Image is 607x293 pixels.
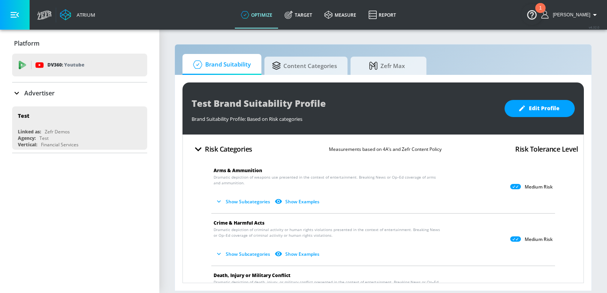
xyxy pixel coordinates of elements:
[525,184,553,190] p: Medium Risk
[550,12,590,17] span: login as: eugenia.kim@zefr.com
[39,135,49,141] div: Test
[539,8,542,18] div: 1
[18,141,37,148] div: Vertical:
[205,144,252,154] h4: Risk Categories
[214,167,262,174] span: Arms & Ammunition
[505,100,575,117] button: Edit Profile
[214,279,442,291] span: Dramatic depiction of death, injury, or military conflict presented in the context of entertainme...
[74,11,95,18] div: Atrium
[18,128,41,135] div: Linked as:
[318,1,362,29] a: measure
[515,144,578,154] h4: Risk Tolerance Level
[190,55,251,74] span: Brand Suitability
[214,195,273,208] button: Show Subcategories
[273,195,322,208] button: Show Examples
[214,220,264,226] span: Crime & Harmful Acts
[12,54,147,76] div: DV360: Youtube
[18,112,29,119] div: Test
[12,33,147,54] div: Platform
[589,25,599,29] span: v 4.32.0
[12,106,147,150] div: TestLinked as:Zefr DemosAgency:TestVertical:Financial Services
[214,272,291,279] span: Death, Injury or Military Conflict
[64,61,84,69] p: Youtube
[541,10,599,19] button: [PERSON_NAME]
[273,248,322,260] button: Show Examples
[272,57,337,75] span: Content Categories
[24,89,55,97] p: Advertiser
[18,135,36,141] div: Agency:
[520,104,560,113] span: Edit Profile
[358,57,416,75] span: Zefr Max
[525,236,553,242] p: Medium Risk
[12,82,147,104] div: Advertiser
[362,1,402,29] a: Report
[45,128,70,135] div: Zefr Demos
[214,174,442,186] span: Dramatic depiction of weapons use presented in the context of entertainment. Breaking News or Op–...
[189,140,255,158] button: Risk Categories
[47,61,84,69] p: DV360:
[329,145,442,153] p: Measurements based on 4A’s and Zefr Content Policy
[60,9,95,21] a: Atrium
[41,141,79,148] div: Financial Services
[192,112,497,122] div: Brand Suitability Profile: Based on Risk categories
[278,1,318,29] a: Target
[521,4,543,25] button: Open Resource Center, 1 new notification
[235,1,278,29] a: optimize
[214,248,273,260] button: Show Subcategories
[14,39,39,48] p: Platform
[214,227,442,238] span: Dramatic depiction of criminal activity or human rights violations presented in the context of en...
